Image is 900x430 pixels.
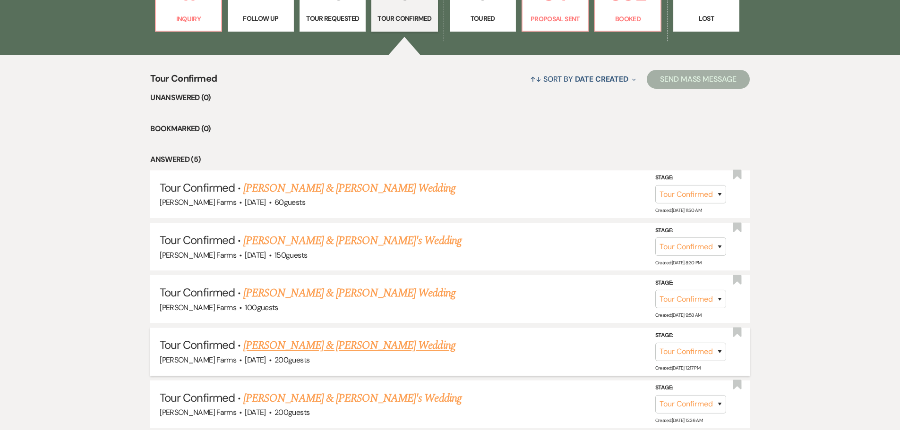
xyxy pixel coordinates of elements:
[243,390,462,407] a: [PERSON_NAME] & [PERSON_NAME]'s Wedding
[243,337,455,354] a: [PERSON_NAME] & [PERSON_NAME] Wedding
[160,390,235,405] span: Tour Confirmed
[528,14,582,24] p: Proposal Sent
[655,207,702,213] span: Created: [DATE] 11:50 AM
[655,417,703,423] span: Created: [DATE] 12:26 AM
[160,250,236,260] span: [PERSON_NAME] Farms
[456,13,510,24] p: Toured
[306,13,360,24] p: Tour Requested
[245,407,266,417] span: [DATE]
[243,180,455,197] a: [PERSON_NAME] & [PERSON_NAME] Wedding
[575,74,628,84] span: Date Created
[245,197,266,207] span: [DATE]
[160,337,235,352] span: Tour Confirmed
[160,285,235,300] span: Tour Confirmed
[160,407,236,417] span: [PERSON_NAME] Farms
[655,312,702,318] span: Created: [DATE] 9:58 AM
[162,14,215,24] p: Inquiry
[160,303,236,312] span: [PERSON_NAME] Farms
[647,70,750,89] button: Send Mass Message
[274,407,309,417] span: 200 guests
[655,330,726,341] label: Stage:
[160,355,236,365] span: [PERSON_NAME] Farms
[234,13,288,24] p: Follow Up
[655,226,726,236] label: Stage:
[274,355,309,365] span: 200 guests
[245,303,278,312] span: 100 guests
[274,197,305,207] span: 60 guests
[150,153,750,166] li: Answered (5)
[601,14,655,24] p: Booked
[655,278,726,288] label: Stage:
[243,232,462,249] a: [PERSON_NAME] & [PERSON_NAME]'s Wedding
[160,197,236,207] span: [PERSON_NAME] Farms
[160,180,235,195] span: Tour Confirmed
[245,355,266,365] span: [DATE]
[245,250,266,260] span: [DATE]
[377,13,431,24] p: Tour Confirmed
[655,365,700,371] span: Created: [DATE] 12:17 PM
[526,67,640,92] button: Sort By Date Created
[655,383,726,393] label: Stage:
[530,74,541,84] span: ↑↓
[274,250,307,260] span: 150 guests
[150,92,750,104] li: Unanswered (0)
[655,260,702,266] span: Created: [DATE] 8:30 PM
[243,285,455,302] a: [PERSON_NAME] & [PERSON_NAME] Wedding
[150,71,217,92] span: Tour Confirmed
[679,13,733,24] p: Lost
[150,123,750,135] li: Bookmarked (0)
[655,173,726,183] label: Stage:
[160,233,235,247] span: Tour Confirmed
